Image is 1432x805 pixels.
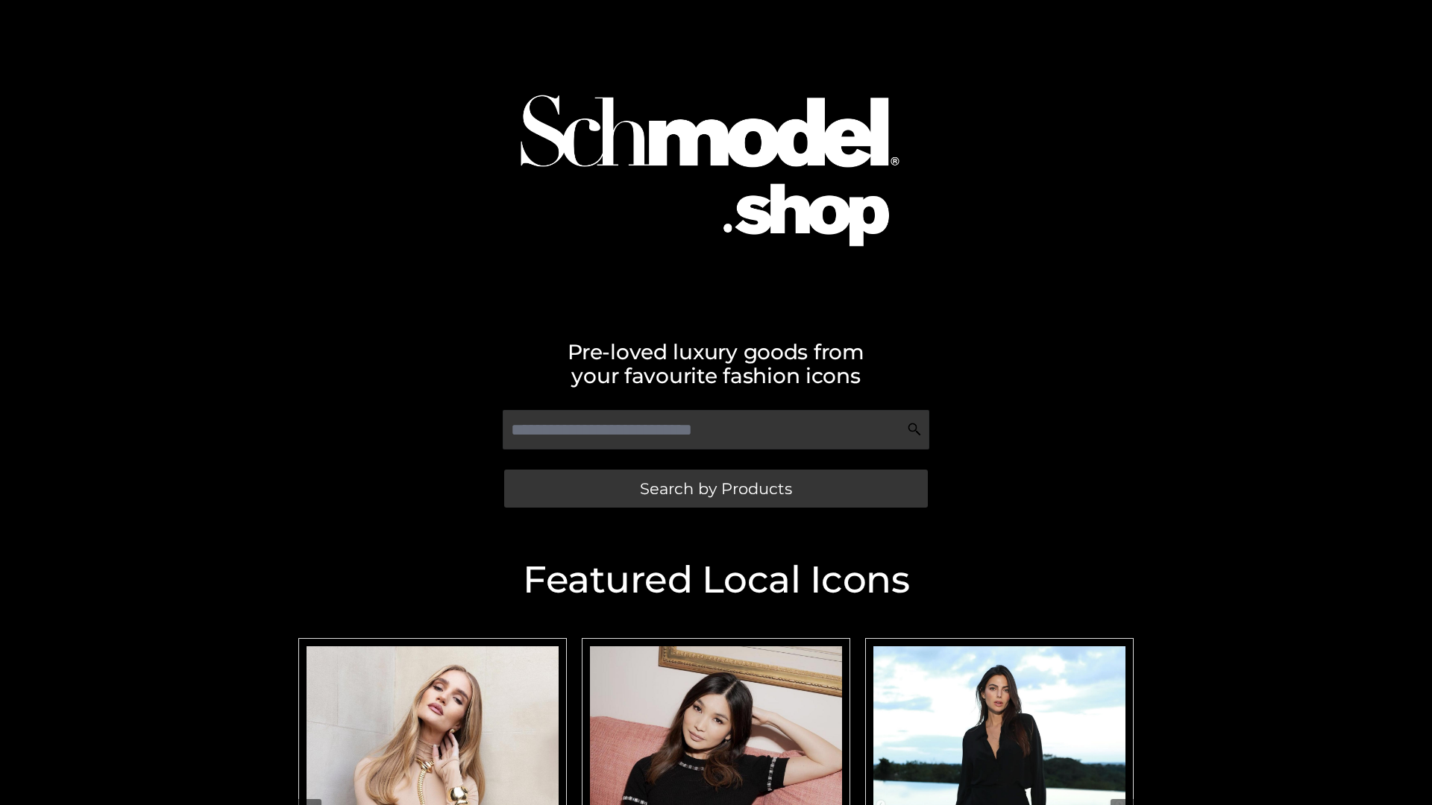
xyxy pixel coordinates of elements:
h2: Pre-loved luxury goods from your favourite fashion icons [291,340,1141,388]
h2: Featured Local Icons​ [291,561,1141,599]
span: Search by Products [640,481,792,496]
a: Search by Products [504,470,928,508]
img: Search Icon [907,422,922,437]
